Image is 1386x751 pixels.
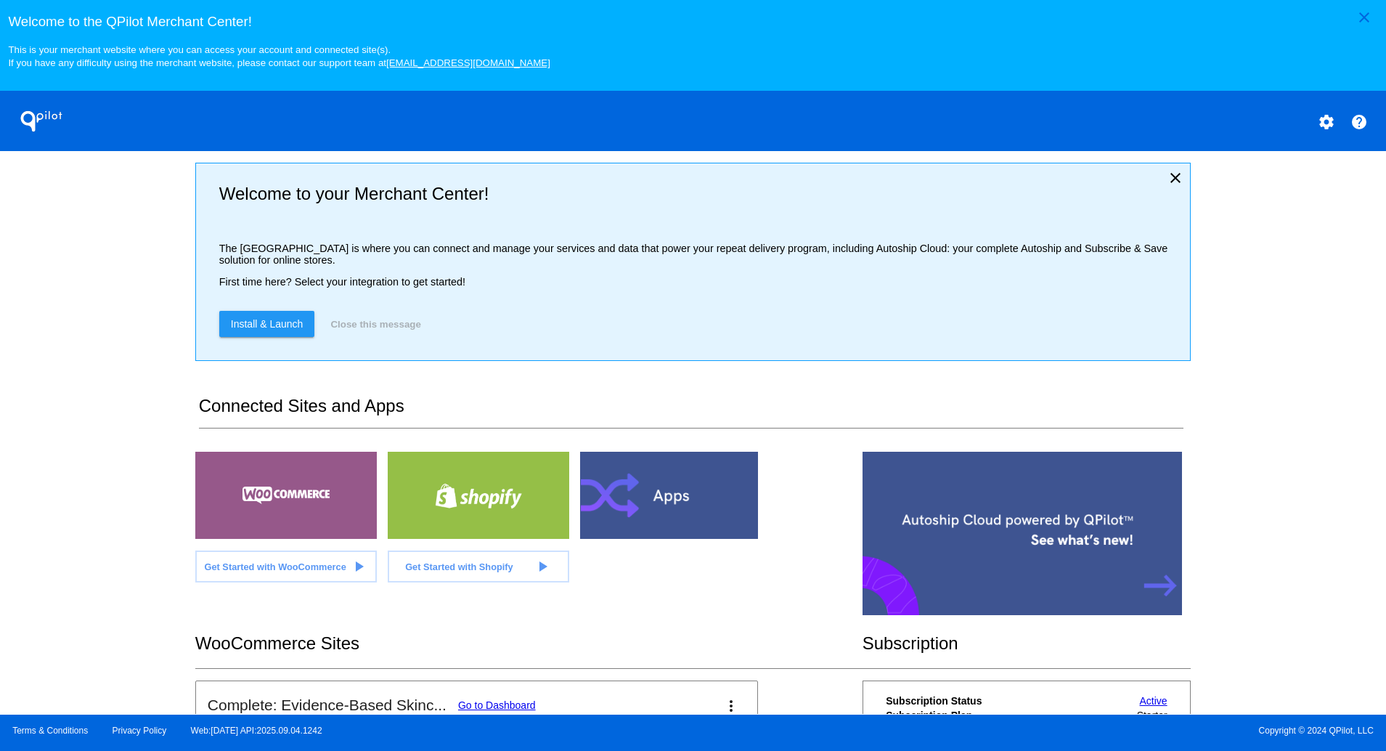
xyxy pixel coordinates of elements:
[219,243,1178,266] p: The [GEOGRAPHIC_DATA] is where you can connect and manage your services and data that power your ...
[386,57,550,68] a: [EMAIL_ADDRESS][DOMAIN_NAME]
[458,699,536,711] a: Go to Dashboard
[885,709,1075,722] th: Subscription Plan
[231,318,303,330] span: Install & Launch
[534,558,551,575] mat-icon: play_arrow
[12,726,88,736] a: Terms & Conditions
[350,558,367,575] mat-icon: play_arrow
[204,561,346,572] span: Get Started with WooCommerce
[195,551,377,582] a: Get Started with WooCommerce
[1137,710,1167,721] span: Starter
[1350,113,1368,131] mat-icon: help
[405,561,513,572] span: Get Started with Shopify
[1318,113,1335,131] mat-icon: settings
[219,276,1178,288] p: First time here? Select your integration to get started!
[863,633,1191,654] h2: Subscription
[8,44,550,68] small: This is your merchant website where you can access your account and connected site(s). If you hav...
[208,697,447,714] h2: Complete: Evidence-Based Skinc...
[885,694,1075,707] th: Subscription Status
[113,726,167,736] a: Privacy Policy
[219,311,315,337] a: Install & Launch
[326,311,425,337] button: Close this message
[388,551,569,582] a: Get Started with Shopify
[191,726,322,736] a: Web:[DATE] API:2025.09.04.1242
[1356,9,1373,26] mat-icon: close
[12,107,70,136] h1: QPilot
[1167,169,1184,187] mat-icon: close
[195,633,863,654] h2: WooCommerce Sites
[8,14,1377,30] h3: Welcome to the QPilot Merchant Center!
[722,697,740,715] mat-icon: more_vert
[1140,695,1167,707] a: Active
[706,726,1374,736] span: Copyright © 2024 QPilot, LLC
[199,396,1183,429] h2: Connected Sites and Apps
[219,184,1178,204] h2: Welcome to your Merchant Center!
